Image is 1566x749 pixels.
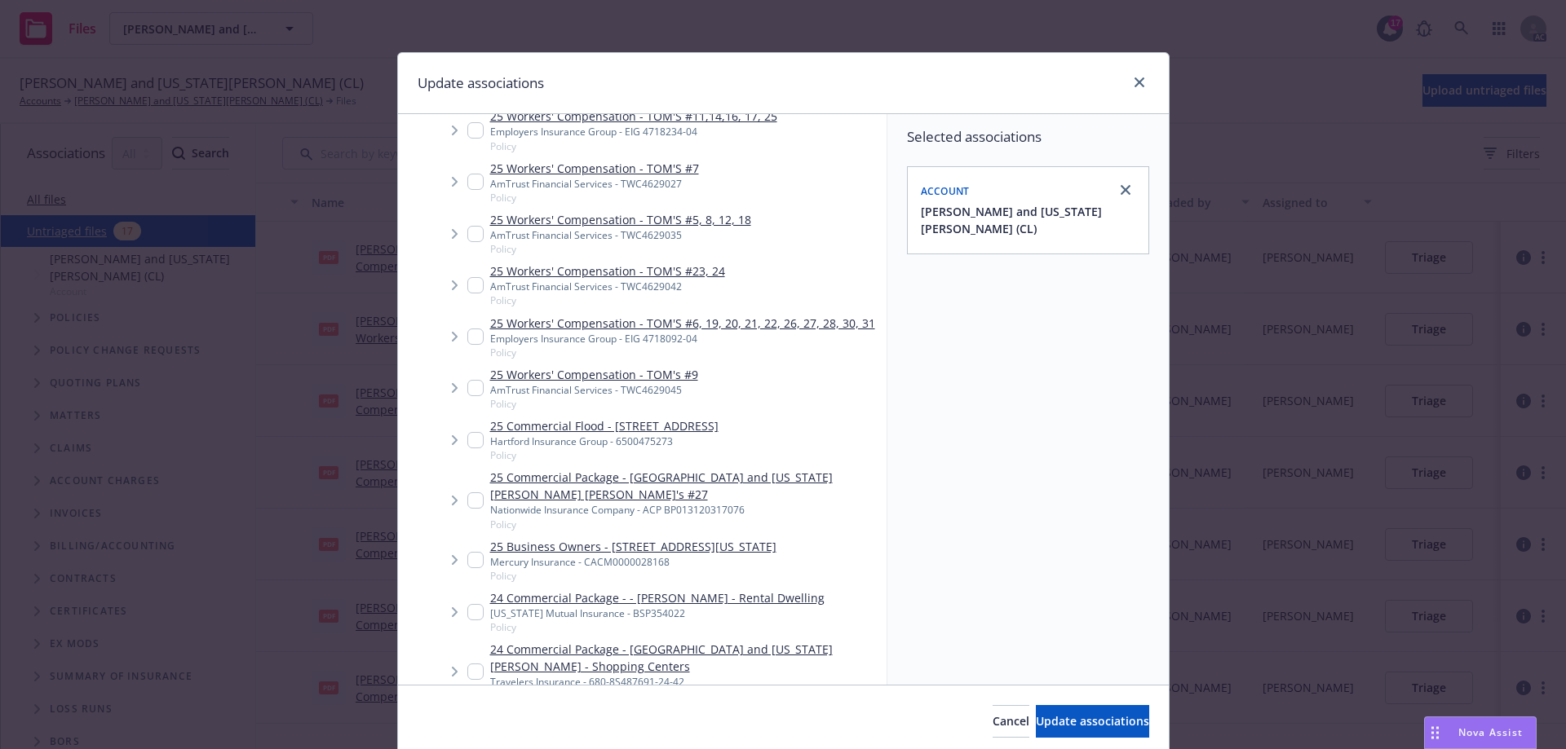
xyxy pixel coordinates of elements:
[1424,716,1537,749] button: Nova Assist
[490,293,725,307] span: Policy
[418,73,544,94] h1: Update associations
[490,397,698,411] span: Policy
[490,383,698,397] div: AmTrust Financial Services - TWC4629045
[490,448,719,462] span: Policy
[490,228,751,242] div: AmTrust Financial Services - TWC4629035
[921,184,970,198] span: Account
[490,538,776,555] a: 25 Business Owners - [STREET_ADDRESS][US_STATE]
[490,589,825,606] a: 24 Commercial Package - - [PERSON_NAME] - Rental Dwelling
[921,203,1139,237] button: [PERSON_NAME] and [US_STATE][PERSON_NAME] (CL)
[490,417,719,434] a: 25 Commercial Flood - [STREET_ADDRESS]
[490,139,777,153] span: Policy
[490,211,751,228] a: 25 Workers' Compensation - TOM'S #5, 8, 12, 18
[490,641,880,675] a: 24 Commercial Package - [GEOGRAPHIC_DATA] and [US_STATE][PERSON_NAME] - Shopping Centers
[490,620,825,634] span: Policy
[1036,713,1149,729] span: Update associations
[490,675,880,689] div: Travelers Insurance - 680-8S487691-24-42
[1458,725,1523,739] span: Nova Assist
[1130,73,1149,92] a: close
[490,108,777,125] a: 25 Workers' Compensation - TOM'S #11,14,16, 17, 25
[907,127,1149,147] span: Selected associations
[490,518,880,531] span: Policy
[490,469,880,503] a: 25 Commercial Package - [GEOGRAPHIC_DATA] and [US_STATE][PERSON_NAME] [PERSON_NAME]'s #27
[490,262,725,280] a: 25 Workers' Compensation - TOM'S #23, 24
[490,280,725,293] div: AmTrust Financial Services - TWC4629042
[490,366,698,383] a: 25 Workers' Compensation - TOM's #9
[490,555,776,569] div: Mercury Insurance - CACM0000028168
[490,191,699,205] span: Policy
[490,315,875,332] a: 25 Workers' Compensation - TOM'S #6, 19, 20, 21, 22, 26, 27, 28, 30, 31
[490,503,880,517] div: Nationwide Insurance Company - ACP BP013120317076
[490,606,825,620] div: [US_STATE] Mutual Insurance - BSP354022
[993,705,1029,738] button: Cancel
[490,332,875,346] div: Employers Insurance Group - EIG 4718092-04
[490,569,776,583] span: Policy
[490,242,751,256] span: Policy
[1425,717,1445,748] div: Drag to move
[490,434,719,448] div: Hartford Insurance Group - 6500475273
[1116,180,1135,200] a: close
[490,346,875,359] span: Policy
[490,125,777,139] div: Employers Insurance Group - EIG 4718234-04
[490,177,699,191] div: AmTrust Financial Services - TWC4629027
[490,160,699,177] a: 25 Workers' Compensation - TOM'S #7
[993,713,1029,729] span: Cancel
[1036,705,1149,738] button: Update associations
